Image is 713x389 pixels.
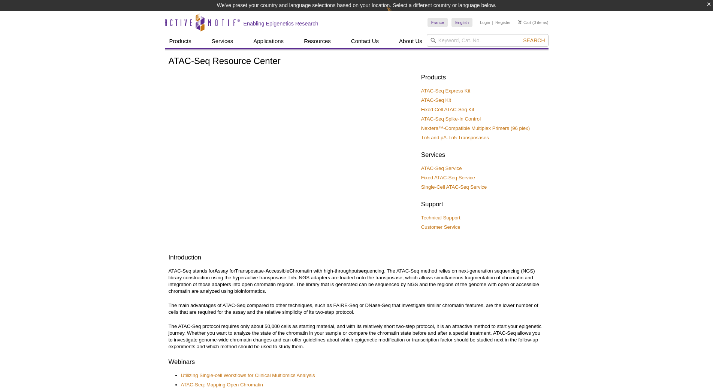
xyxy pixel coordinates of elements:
a: About Us [395,34,427,48]
a: Services [207,34,238,48]
img: Your Cart [518,20,522,24]
strong: C [289,268,293,274]
a: ATAC-Seq Spike-In Control [421,116,481,122]
a: Contact Us [347,34,383,48]
a: Tn5 and pA-Tn5 Transposases [421,134,489,141]
a: Technical Support [421,215,460,221]
a: Applications [249,34,288,48]
a: ATAC-Seq: Mapping Open Chromatin [181,382,263,388]
iframe: Intro to ATAC-Seq [169,72,416,210]
h1: ATAC-Seq Resource Center [169,56,545,67]
p: ATAC-Seq stands for ssay for ransposase- ccessible hromatin with high-throughput uencing. The ATA... [169,268,545,295]
a: Customer Service [421,224,460,231]
span: Search [523,37,545,43]
a: Resources [299,34,335,48]
a: ATAC-Seq Express Kit [421,88,470,94]
input: Keyword, Cat. No. [427,34,549,47]
a: English [451,18,472,27]
a: Nextera™-Compatible Multiplex Primers (96 plex) [421,125,530,132]
a: ATAC-Seq Kit [421,97,451,104]
a: Fixed Cell ATAC-Seq Kit [421,106,474,113]
a: France [428,18,448,27]
a: Single-Cell ATAC-Seq Service [421,184,487,191]
p: The main advantages of ATAC-Seq compared to other techniques, such as FAIRE-Seq or DNase-Seq that... [169,302,545,316]
a: Utilizing Single-cell Workflows for Clinical Multiomics Analysis [181,372,315,379]
button: Search [521,37,547,44]
p: The ATAC-Seq protocol requires only about 50,000 cells as starting material, and with its relativ... [169,323,545,350]
h2: Webinars [169,358,545,367]
a: Fixed ATAC-Seq Service [421,174,475,181]
a: Register [495,20,511,25]
strong: A [214,268,218,274]
a: ATAC-Seq Service [421,165,462,172]
h2: Support [421,200,545,209]
h2: Introduction [169,253,545,262]
h2: Products [421,73,545,82]
img: Change Here [387,6,407,23]
a: Login [480,20,490,25]
a: Products [165,34,196,48]
strong: T [235,268,238,274]
strong: A [265,268,269,274]
li: (0 items) [518,18,549,27]
h2: Services [421,151,545,159]
h2: Enabling Epigenetics Research [244,20,318,27]
strong: seq [358,268,367,274]
li: | [492,18,493,27]
a: Cart [518,20,531,25]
